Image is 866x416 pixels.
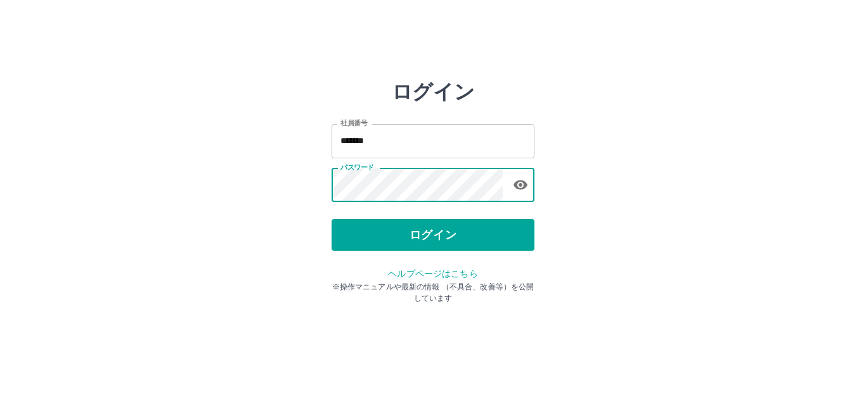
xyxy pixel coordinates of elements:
[388,268,477,279] a: ヘルプページはこちら
[340,163,374,172] label: パスワード
[340,118,367,128] label: 社員番号
[332,281,534,304] p: ※操作マニュアルや最新の情報 （不具合、改善等）を公開しています
[332,219,534,251] button: ログイン
[392,80,475,104] h2: ログイン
